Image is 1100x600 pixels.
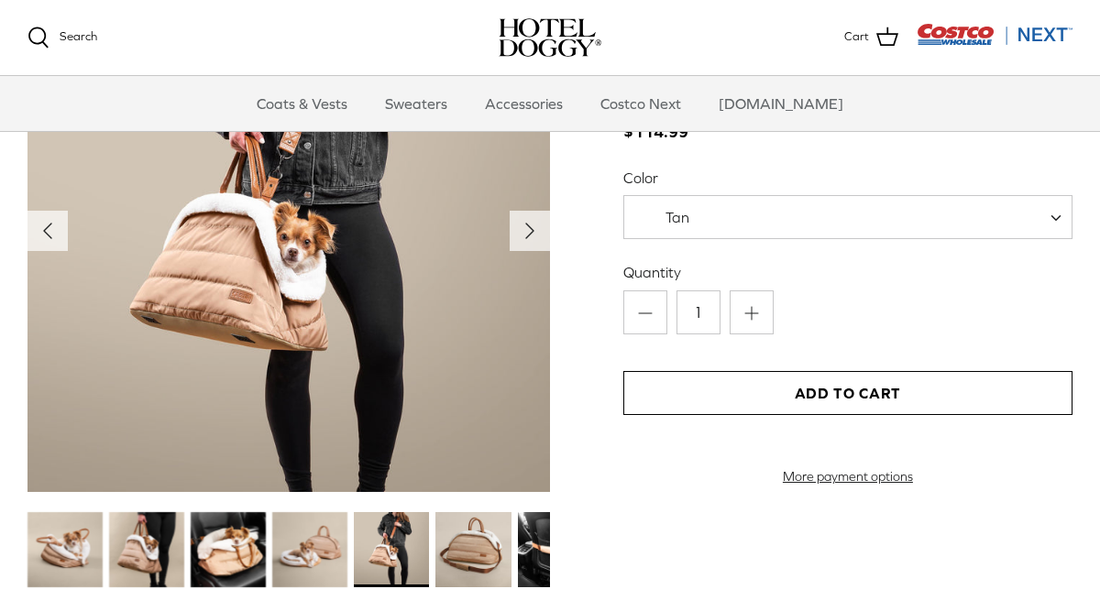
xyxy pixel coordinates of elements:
[27,27,97,49] a: Search
[584,76,698,131] a: Costco Next
[844,27,869,47] span: Cart
[624,208,726,227] span: Tan
[468,76,579,131] a: Accessories
[191,512,266,587] img: small dog in a tan dog carrier on a black seat in the car
[623,371,1072,415] button: Add to Cart
[60,29,97,43] span: Search
[917,23,1072,46] img: Costco Next
[665,209,689,225] span: Tan
[368,76,464,131] a: Sweaters
[844,26,898,49] a: Cart
[623,168,1072,188] label: Color
[623,469,1072,485] a: More payment options
[702,76,860,131] a: [DOMAIN_NAME]
[240,76,364,131] a: Coats & Vests
[676,290,720,334] input: Quantity
[499,18,601,57] a: hoteldoggy.com hoteldoggycom
[623,195,1072,239] span: Tan
[499,18,601,57] img: hoteldoggycom
[623,262,1072,282] label: Quantity
[510,211,550,251] button: Next
[27,211,68,251] button: Previous
[917,35,1072,49] a: Visit Costco Next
